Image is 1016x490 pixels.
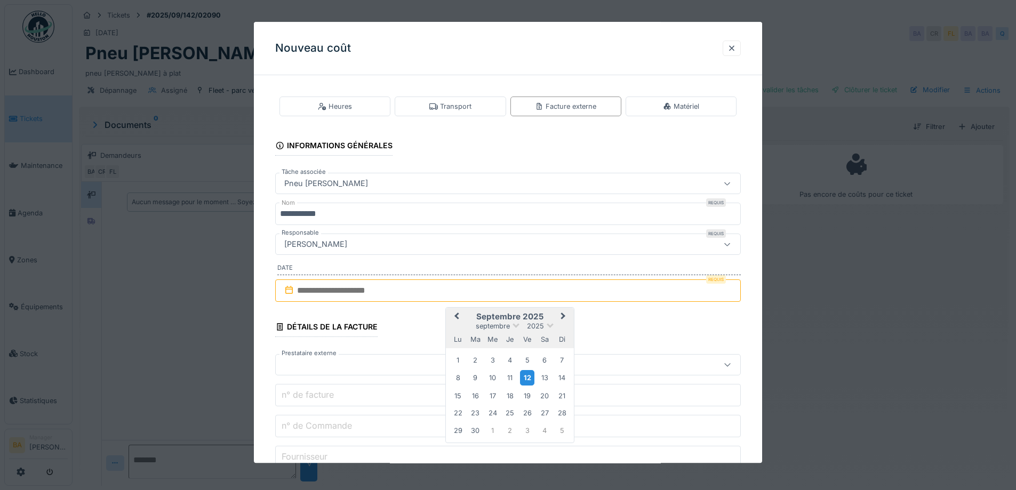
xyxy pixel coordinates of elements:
[485,353,500,367] div: Choose mercredi 3 septembre 2025
[485,332,500,347] div: mercredi
[663,101,699,111] div: Matériel
[520,406,534,421] div: Choose vendredi 26 septembre 2025
[555,406,569,421] div: Choose dimanche 28 septembre 2025
[275,138,393,156] div: Informations générales
[556,309,573,326] button: Next Month
[279,199,297,208] label: Nom
[520,371,534,386] div: Choose vendredi 12 septembre 2025
[279,420,354,432] label: n° de Commande
[555,371,569,385] div: Choose dimanche 14 septembre 2025
[520,353,534,367] div: Choose vendredi 5 septembre 2025
[485,389,500,403] div: Choose mercredi 17 septembre 2025
[538,371,552,385] div: Choose samedi 13 septembre 2025
[451,423,465,438] div: Choose lundi 29 septembre 2025
[429,101,471,111] div: Transport
[451,371,465,385] div: Choose lundi 8 septembre 2025
[447,309,464,326] button: Previous Month
[318,101,352,111] div: Heures
[451,389,465,403] div: Choose lundi 15 septembre 2025
[538,353,552,367] div: Choose samedi 6 septembre 2025
[520,389,534,403] div: Choose vendredi 19 septembre 2025
[555,332,569,347] div: dimanche
[451,406,465,421] div: Choose lundi 22 septembre 2025
[555,423,569,438] div: Choose dimanche 5 octobre 2025
[503,332,517,347] div: jeudi
[535,101,596,111] div: Facture externe
[503,389,517,403] div: Choose jeudi 18 septembre 2025
[275,319,378,337] div: Détails de la facture
[503,423,517,438] div: Choose jeudi 2 octobre 2025
[468,332,483,347] div: mardi
[485,406,500,421] div: Choose mercredi 24 septembre 2025
[279,229,321,238] label: Responsable
[706,275,726,284] div: Requis
[485,371,500,385] div: Choose mercredi 10 septembre 2025
[446,312,574,322] h2: septembre 2025
[451,332,465,347] div: lundi
[468,406,483,421] div: Choose mardi 23 septembre 2025
[468,371,483,385] div: Choose mardi 9 septembre 2025
[503,353,517,367] div: Choose jeudi 4 septembre 2025
[275,42,351,55] h3: Nouveau coût
[280,239,351,251] div: [PERSON_NAME]
[451,353,465,367] div: Choose lundi 1 septembre 2025
[280,178,372,190] div: Pneu [PERSON_NAME]
[520,423,534,438] div: Choose vendredi 3 octobre 2025
[520,332,534,347] div: vendredi
[706,230,726,238] div: Requis
[538,389,552,403] div: Choose samedi 20 septembre 2025
[538,332,552,347] div: samedi
[468,389,483,403] div: Choose mardi 16 septembre 2025
[503,371,517,385] div: Choose jeudi 11 septembre 2025
[485,423,500,438] div: Choose mercredi 1 octobre 2025
[538,406,552,421] div: Choose samedi 27 septembre 2025
[279,451,330,463] label: Fournisseur
[555,353,569,367] div: Choose dimanche 7 septembre 2025
[279,168,328,177] label: Tâche associée
[527,323,544,331] span: 2025
[555,389,569,403] div: Choose dimanche 21 septembre 2025
[476,323,510,331] span: septembre
[706,199,726,207] div: Requis
[538,423,552,438] div: Choose samedi 4 octobre 2025
[468,353,483,367] div: Choose mardi 2 septembre 2025
[279,349,339,358] label: Prestataire externe
[279,389,336,401] label: n° de facture
[503,406,517,421] div: Choose jeudi 25 septembre 2025
[277,264,741,276] label: Date
[450,351,571,439] div: Month septembre, 2025
[468,423,483,438] div: Choose mardi 30 septembre 2025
